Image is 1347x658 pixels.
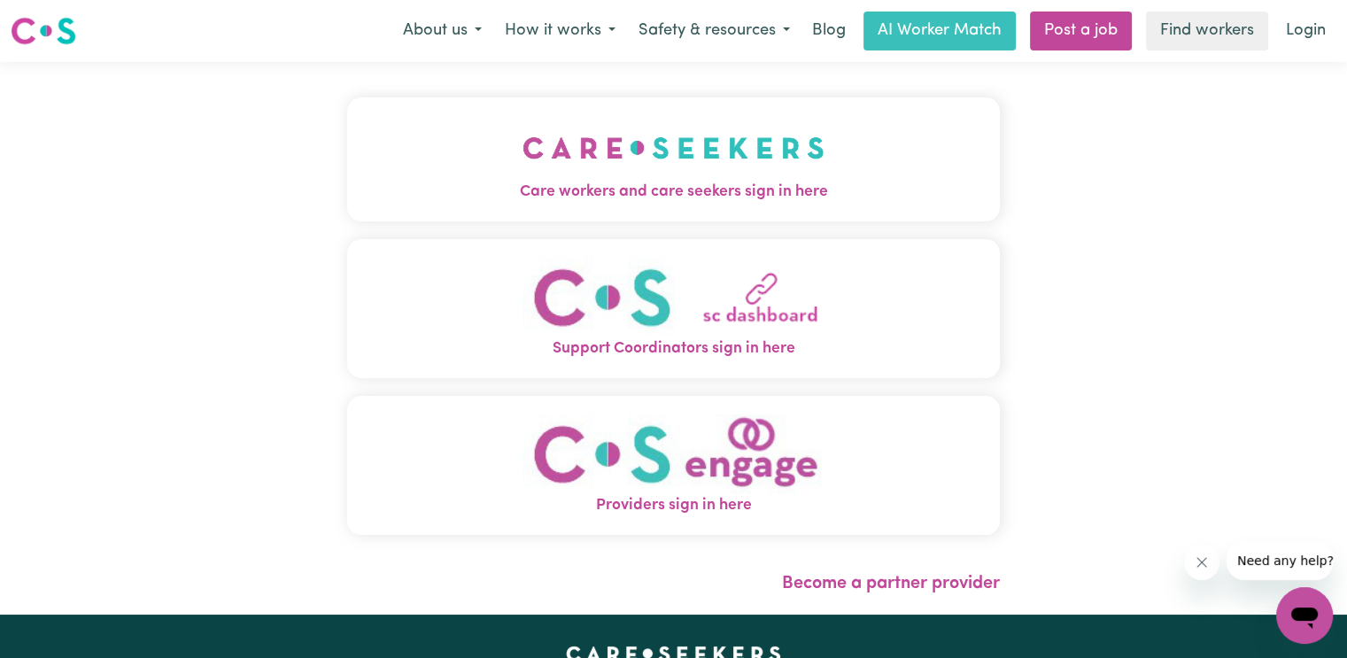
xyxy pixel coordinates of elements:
iframe: Message from company [1227,541,1333,580]
a: Login [1275,12,1336,50]
span: Providers sign in here [347,494,1000,517]
a: Blog [801,12,856,50]
span: Care workers and care seekers sign in here [347,181,1000,204]
button: About us [391,12,493,50]
iframe: Button to launch messaging window [1276,587,1333,644]
button: Safety & resources [627,12,801,50]
button: Support Coordinators sign in here [347,239,1000,378]
a: Become a partner provider [782,575,1000,592]
img: Careseekers logo [11,15,76,47]
a: AI Worker Match [863,12,1016,50]
a: Careseekers logo [11,11,76,51]
span: Support Coordinators sign in here [347,337,1000,360]
a: Find workers [1146,12,1268,50]
button: Care workers and care seekers sign in here [347,97,1000,221]
span: Need any help? [11,12,107,27]
a: Post a job [1030,12,1132,50]
iframe: Close message [1184,545,1219,580]
button: Providers sign in here [347,396,1000,535]
button: How it works [493,12,627,50]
